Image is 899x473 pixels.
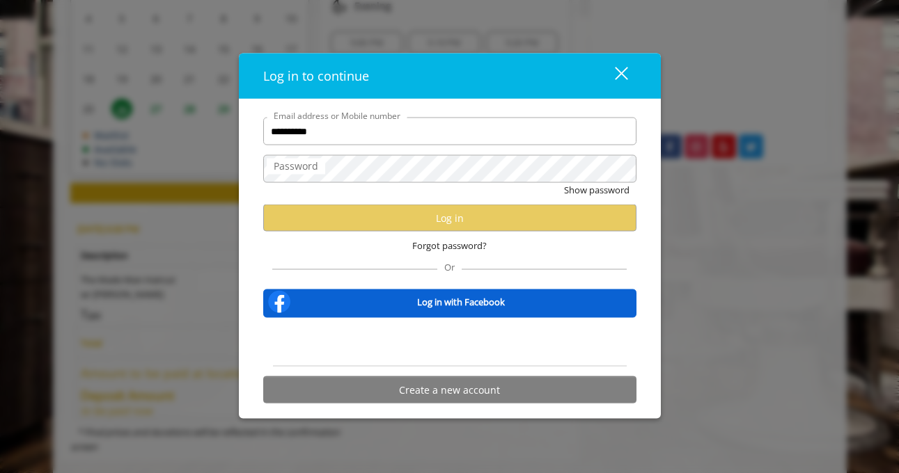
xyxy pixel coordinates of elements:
span: Forgot password? [412,239,487,253]
span: Log in to continue [263,67,369,84]
img: facebook-logo [265,288,293,316]
span: Or [437,261,462,273]
button: Create a new account [263,376,636,403]
button: Show password [564,183,630,198]
label: Email address or Mobile number [267,109,407,122]
b: Log in with Facebook [417,294,505,309]
iframe: Sign in with Google Button [379,327,520,358]
div: close dialog [599,65,627,86]
button: Log in [263,205,636,232]
input: Email address or Mobile number [263,118,636,145]
button: close dialog [589,62,636,90]
input: Password [263,155,636,183]
label: Password [267,159,325,174]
